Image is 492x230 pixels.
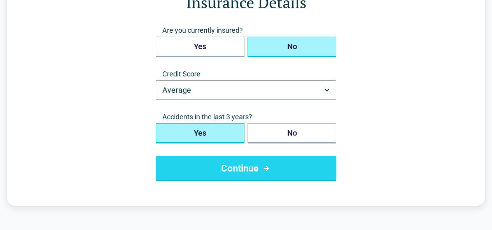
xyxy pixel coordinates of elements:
[248,123,336,143] button: No
[156,69,336,79] label: Credit Score
[156,37,244,57] button: Yes
[156,123,244,143] button: Yes
[156,156,336,181] button: Continue
[248,37,336,57] button: No
[156,112,336,122] span: Accidents in the last 3 years?
[156,26,336,35] span: Are you currently insured?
